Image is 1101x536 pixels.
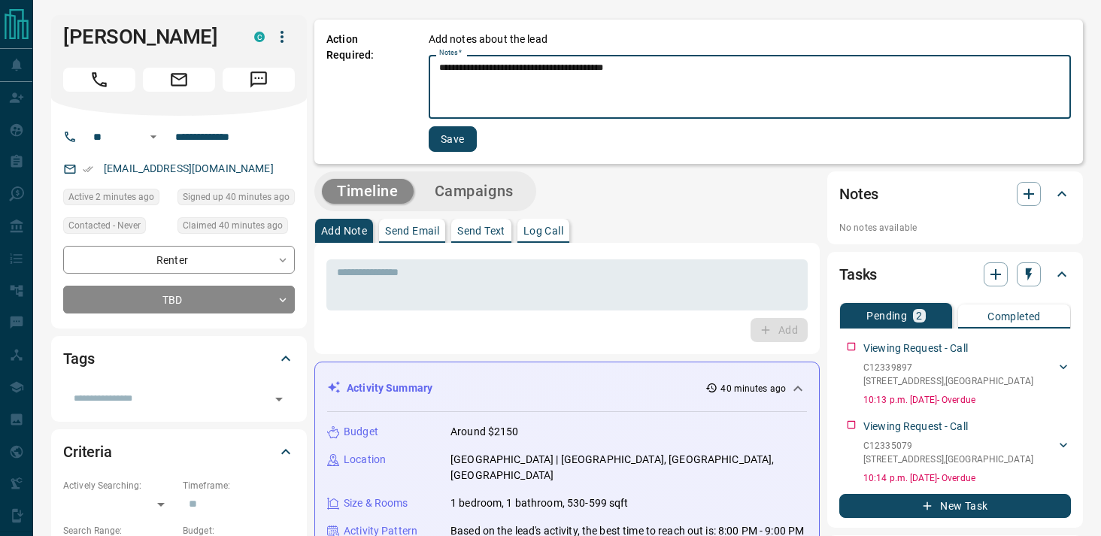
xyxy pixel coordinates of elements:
p: Size & Rooms [344,495,408,511]
p: Timeframe: [183,479,295,492]
p: [GEOGRAPHIC_DATA] | [GEOGRAPHIC_DATA], [GEOGRAPHIC_DATA], [GEOGRAPHIC_DATA] [450,452,807,483]
p: Actively Searching: [63,479,175,492]
p: Pending [866,310,907,321]
p: 10:14 p.m. [DATE] - Overdue [863,471,1071,485]
p: Viewing Request - Call [863,419,968,435]
p: Viewing Request - Call [863,341,968,356]
div: Mon Aug 18 2025 [63,189,170,210]
p: No notes available [839,221,1071,235]
p: Log Call [523,226,563,236]
p: Around $2150 [450,424,519,440]
span: Call [63,68,135,92]
svg: Email Verified [83,164,93,174]
div: Renter [63,246,295,274]
h2: Tags [63,347,94,371]
p: 40 minutes ago [720,382,786,395]
p: Budget [344,424,378,440]
button: Save [429,126,477,152]
p: C12335079 [863,439,1033,453]
button: Open [144,128,162,146]
div: Tags [63,341,295,377]
h2: Notes [839,182,878,206]
p: Location [344,452,386,468]
p: Activity Summary [347,380,432,396]
div: Mon Aug 18 2025 [177,189,295,210]
div: Tasks [839,256,1071,292]
div: Notes [839,176,1071,212]
span: Claimed 40 minutes ago [183,218,283,233]
h2: Tasks [839,262,877,286]
div: C12339897[STREET_ADDRESS],[GEOGRAPHIC_DATA] [863,358,1071,391]
p: 1 bedroom, 1 bathroom, 530-599 sqft [450,495,629,511]
div: TBD [63,286,295,313]
span: Signed up 40 minutes ago [183,189,290,204]
p: Completed [987,311,1041,322]
p: 2 [916,310,922,321]
p: Send Text [457,226,505,236]
p: [STREET_ADDRESS] , [GEOGRAPHIC_DATA] [863,374,1033,388]
div: Activity Summary40 minutes ago [327,374,807,402]
button: New Task [839,494,1071,518]
span: Contacted - Never [68,218,141,233]
button: Timeline [322,179,414,204]
p: Add Note [321,226,367,236]
p: C12339897 [863,361,1033,374]
span: Message [223,68,295,92]
div: C12335079[STREET_ADDRESS],[GEOGRAPHIC_DATA] [863,436,1071,469]
p: Add notes about the lead [429,32,547,47]
h1: [PERSON_NAME] [63,25,232,49]
a: [EMAIL_ADDRESS][DOMAIN_NAME] [104,162,274,174]
div: Mon Aug 18 2025 [177,217,295,238]
button: Campaigns [420,179,529,204]
h2: Criteria [63,440,112,464]
p: Action Required: [326,32,406,152]
label: Notes [439,48,462,58]
p: [STREET_ADDRESS] , [GEOGRAPHIC_DATA] [863,453,1033,466]
p: 10:13 p.m. [DATE] - Overdue [863,393,1071,407]
span: Active 2 minutes ago [68,189,154,204]
button: Open [268,389,290,410]
span: Email [143,68,215,92]
div: condos.ca [254,32,265,42]
p: Send Email [385,226,439,236]
div: Criteria [63,434,295,470]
